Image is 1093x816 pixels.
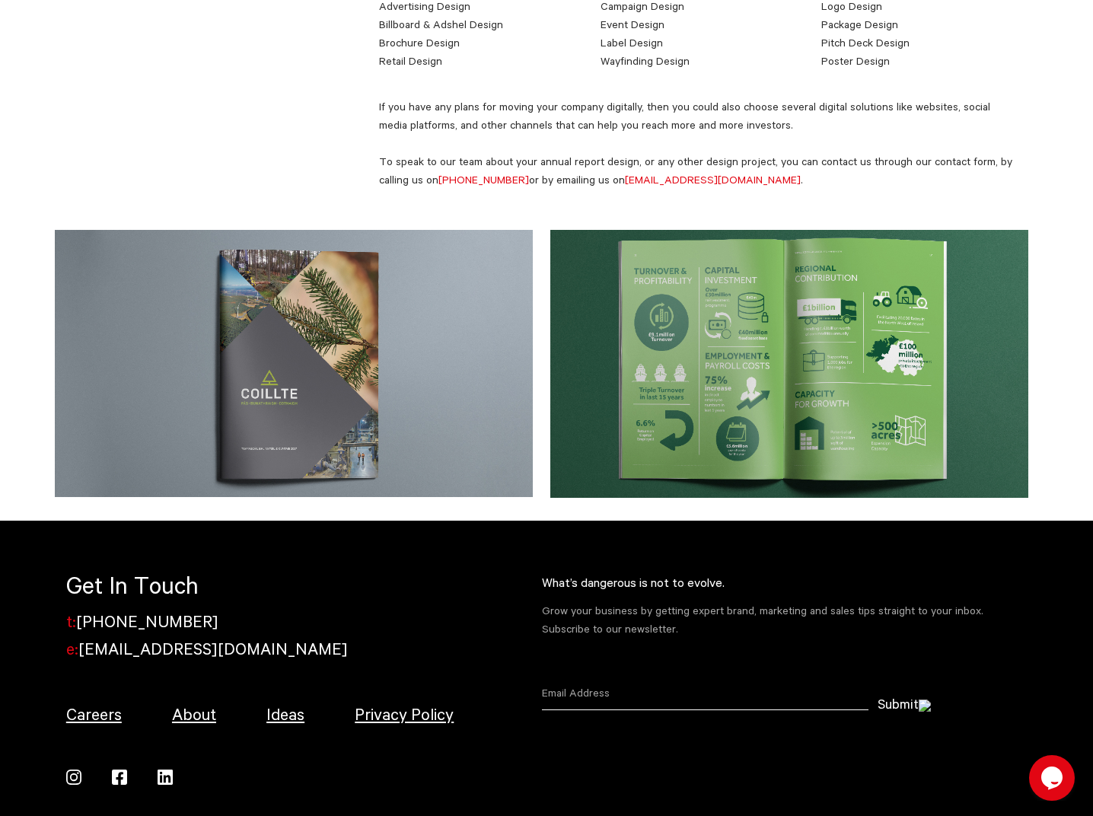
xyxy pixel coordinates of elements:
a: e:[EMAIL_ADDRESS][DOMAIN_NAME] [66,639,348,658]
iframe: chat widget [1029,755,1078,801]
li: Retail Design [379,52,578,70]
img: insta.svg [66,770,81,785]
img: arrow.svg [919,700,931,712]
img: post Images [55,230,533,497]
li: Package Design [821,15,1020,33]
img: facebook.svg [112,770,127,785]
li: Wayfinding Design [601,52,799,70]
img: linkedin.svg [158,770,173,785]
button: Submit [878,696,931,712]
a: Careers [66,705,122,723]
h4: What’s dangerous is not to evolve. [542,575,1009,591]
li: Pitch Deck Design [821,33,1020,52]
img: Kaizen Blog Image [550,230,1028,498]
a: t:[PHONE_NUMBER] [66,612,218,630]
p: If you have any plans for moving your company digitally, then you could also choose several digit... [379,97,1020,134]
a: About [172,705,216,723]
input: Email Address [542,675,869,710]
a: Privacy Policy [355,705,454,723]
a: [PHONE_NUMBER] [438,174,529,186]
span: t: [66,612,76,630]
li: Brochure Design [379,33,578,52]
li: Billboard & Adshel Design [379,15,578,33]
p: To speak to our team about your annual report design, or any other design project, you can contac... [379,152,1020,189]
a: Ideas [266,705,304,723]
span: e: [66,639,78,658]
p: Grow your business by getting expert brand, marketing and sales tips straight to your inbox. Subs... [542,601,1009,638]
a: [EMAIL_ADDRESS][DOMAIN_NAME] [625,174,801,186]
h5: Get In Touch [66,571,454,601]
li: Event Design [601,15,799,33]
li: Poster Design [821,52,1020,70]
li: Label Design [601,33,799,52]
